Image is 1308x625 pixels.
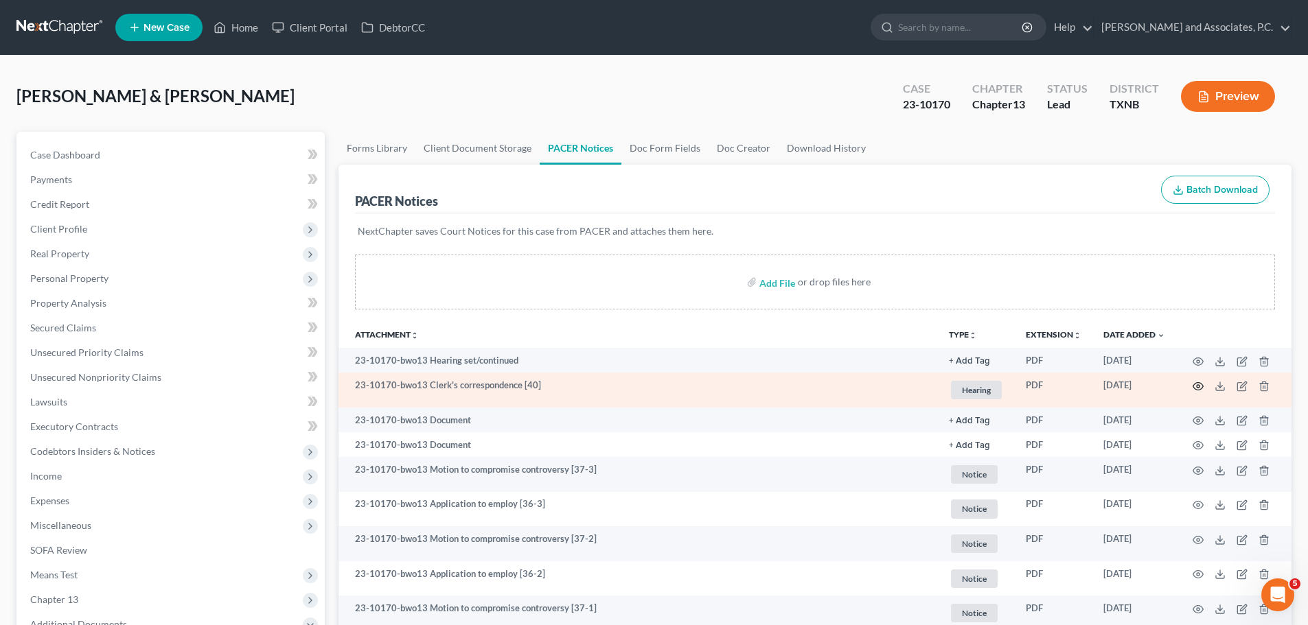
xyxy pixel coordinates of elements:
span: Lawsuits [30,396,67,408]
a: Property Analysis [19,291,325,316]
span: Payments [30,174,72,185]
a: Secured Claims [19,316,325,340]
a: [PERSON_NAME] and Associates, P.C. [1094,15,1291,40]
p: NextChapter saves Court Notices for this case from PACER and attaches them here. [358,224,1272,238]
a: Hearing [949,379,1004,401]
a: Forms Library [339,132,415,165]
td: 23-10170-bwo13 Application to employ [36-2] [339,561,938,596]
a: Notice [949,602,1004,624]
span: Notice [951,534,998,553]
span: Codebtors Insiders & Notices [30,445,155,457]
td: PDF [1015,492,1092,527]
a: Attachmentunfold_more [355,329,419,340]
a: + Add Tag [949,414,1004,427]
a: Help [1047,15,1093,40]
a: Date Added expand_more [1103,329,1165,340]
a: Case Dashboard [19,143,325,167]
span: Expenses [30,495,69,506]
span: Chapter 13 [30,593,78,605]
td: PDF [1015,373,1092,408]
td: [DATE] [1092,526,1176,561]
span: [PERSON_NAME] & [PERSON_NAME] [16,86,295,106]
span: Hearing [951,381,1002,399]
td: PDF [1015,561,1092,596]
td: 23-10170-bwo13 Document [339,432,938,457]
span: Case Dashboard [30,149,100,161]
a: Client Portal [265,15,354,40]
td: 23-10170-bwo13 Motion to compromise controversy [37-3] [339,457,938,492]
a: Notice [949,463,1004,486]
div: District [1110,81,1159,97]
a: Notice [949,497,1004,520]
td: PDF [1015,432,1092,457]
a: PACER Notices [540,132,621,165]
span: Miscellaneous [30,519,91,531]
button: + Add Tag [949,357,990,366]
button: + Add Tag [949,441,990,450]
a: Lawsuits [19,390,325,414]
a: Doc Creator [709,132,779,165]
div: Chapter [972,97,1025,113]
td: 23-10170-bwo13 Hearing set/continued [339,348,938,373]
span: Means Test [30,569,78,580]
td: 23-10170-bwo13 Document [339,408,938,432]
a: Unsecured Nonpriority Claims [19,365,325,390]
span: Executory Contracts [30,421,118,432]
span: Property Analysis [30,297,106,309]
a: Doc Form Fields [621,132,709,165]
a: Notice [949,567,1004,590]
span: Batch Download [1186,184,1258,196]
td: PDF [1015,348,1092,373]
div: Case [903,81,950,97]
span: Notice [951,604,998,622]
span: Notice [951,465,998,484]
a: SOFA Review [19,538,325,563]
div: Lead [1047,97,1088,113]
td: 23-10170-bwo13 Motion to compromise controversy [37-2] [339,526,938,561]
td: PDF [1015,408,1092,432]
span: 13 [1013,97,1025,110]
td: [DATE] [1092,561,1176,596]
td: PDF [1015,457,1092,492]
i: expand_more [1157,331,1165,340]
span: Credit Report [30,198,89,210]
button: Batch Download [1161,176,1270,204]
i: unfold_more [969,331,977,340]
span: Unsecured Priority Claims [30,346,144,358]
span: Unsecured Nonpriority Claims [30,371,161,383]
td: 23-10170-bwo13 Clerk's correspondence [40] [339,373,938,408]
span: Secured Claims [30,322,96,333]
a: Executory Contracts [19,414,325,439]
a: Unsecured Priority Claims [19,340,325,365]
a: Extensionunfold_more [1026,329,1081,340]
span: Client Profile [30,223,87,235]
button: TYPEunfold_more [949,331,977,340]
button: Preview [1181,81,1275,112]
td: [DATE] [1092,408,1176,432]
span: Real Property [30,248,89,259]
span: Income [30,470,62,482]
div: TXNB [1110,97,1159,113]
a: DebtorCC [354,15,432,40]
span: Notice [951,569,998,588]
div: Status [1047,81,1088,97]
a: Client Document Storage [415,132,540,165]
span: SOFA Review [30,544,87,556]
div: or drop files here [798,275,871,289]
a: Credit Report [19,192,325,217]
iframe: Intercom live chat [1261,578,1294,611]
a: + Add Tag [949,438,1004,451]
i: unfold_more [1073,331,1081,340]
a: Home [207,15,265,40]
td: [DATE] [1092,457,1176,492]
a: + Add Tag [949,354,1004,367]
td: 23-10170-bwo13 Application to employ [36-3] [339,492,938,527]
div: 23-10170 [903,97,950,113]
td: [DATE] [1092,492,1176,527]
i: unfold_more [411,331,419,340]
span: 5 [1289,578,1300,589]
a: Payments [19,167,325,192]
div: PACER Notices [355,193,438,209]
a: Download History [779,132,874,165]
span: New Case [144,23,190,33]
